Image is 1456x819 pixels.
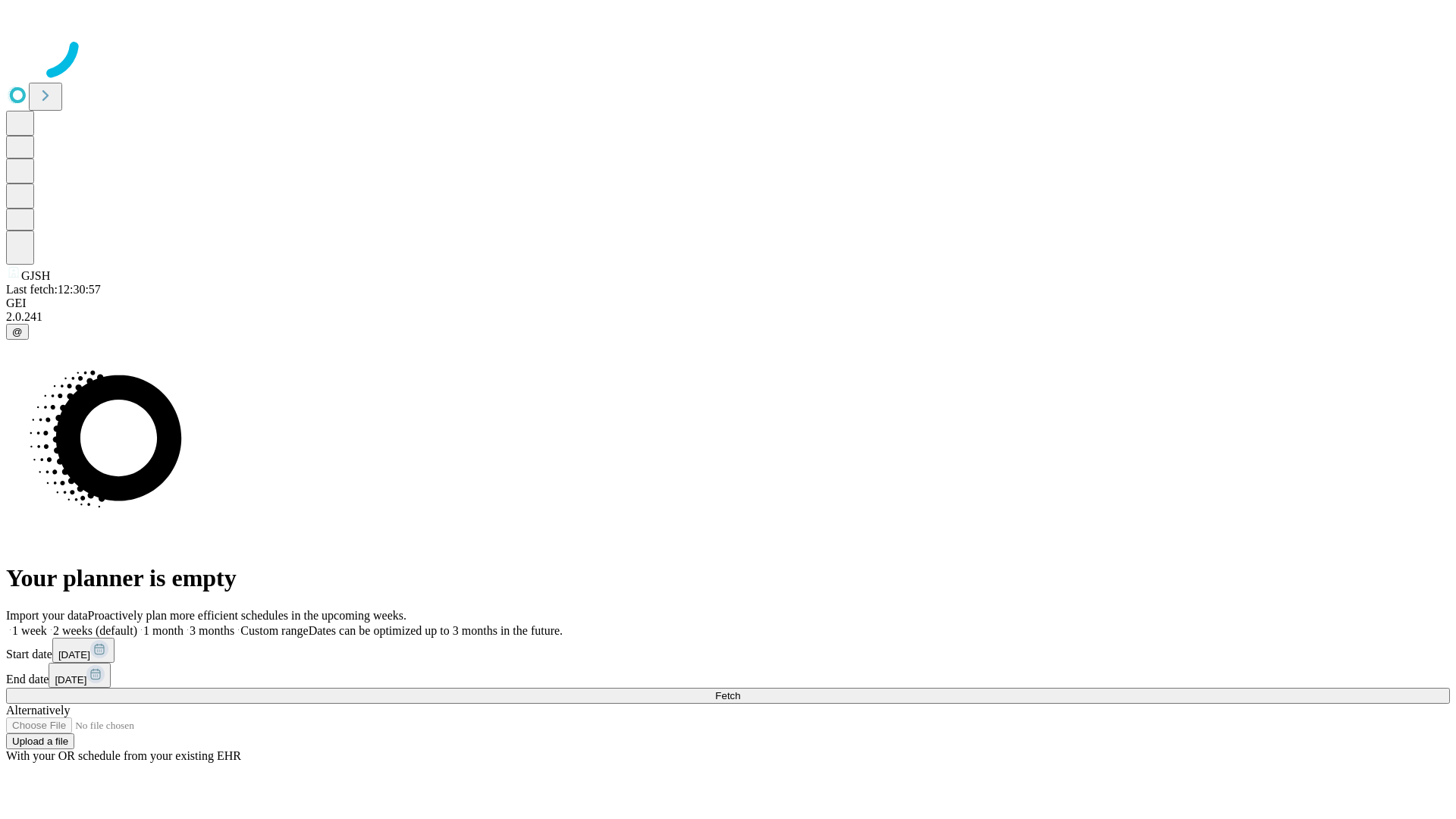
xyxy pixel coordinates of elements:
[6,324,29,340] button: @
[6,638,1450,663] div: Start date
[715,690,740,701] span: Fetch
[6,564,1450,592] h1: Your planner is empty
[6,310,1450,324] div: 2.0.241
[55,674,86,686] span: [DATE]
[6,609,88,622] span: Import your data
[12,624,47,637] span: 1 week
[53,624,137,637] span: 2 weeks (default)
[49,663,111,688] button: [DATE]
[6,704,70,717] span: Alternatively
[143,624,184,637] span: 1 month
[6,663,1450,688] div: End date
[6,297,1450,310] div: GEI
[52,638,115,663] button: [DATE]
[6,688,1450,704] button: Fetch
[6,749,241,762] span: With your OR schedule from your existing EHR
[58,649,90,661] span: [DATE]
[6,283,101,296] span: Last fetch: 12:30:57
[12,326,23,337] span: @
[88,609,406,622] span: Proactively plan more efficient schedules in the upcoming weeks.
[190,624,234,637] span: 3 months
[6,733,74,749] button: Upload a file
[21,269,50,282] span: GJSH
[309,624,563,637] span: Dates can be optimized up to 3 months in the future.
[240,624,308,637] span: Custom range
